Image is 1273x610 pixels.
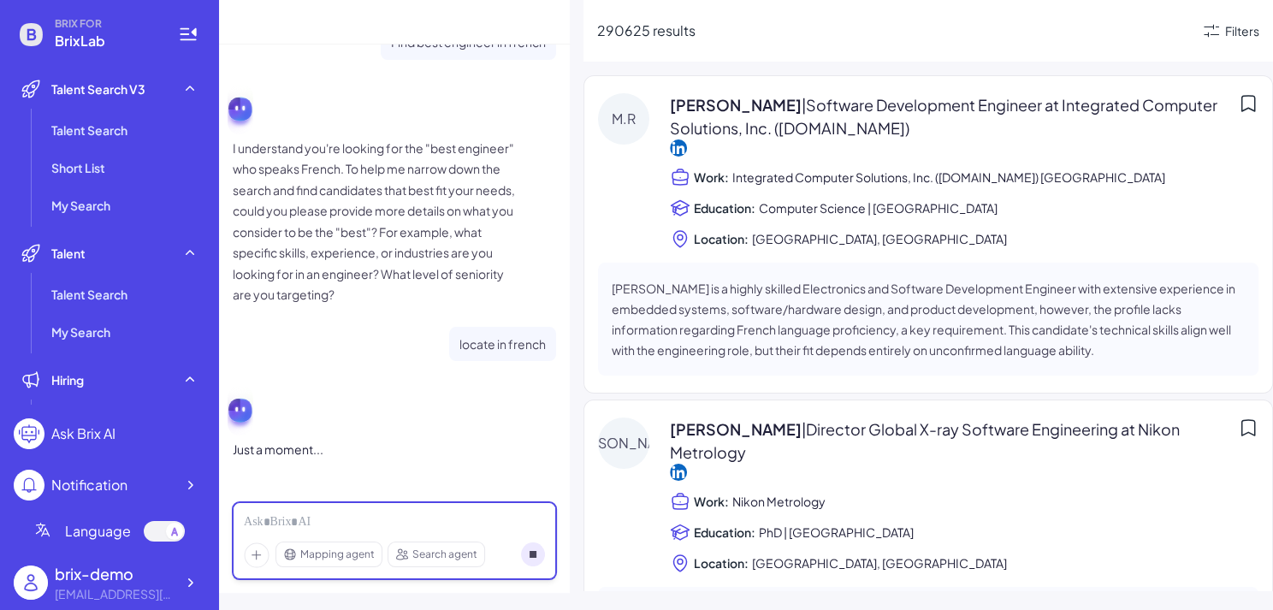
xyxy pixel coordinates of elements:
[694,524,755,541] span: Education:
[65,521,131,542] span: Language
[694,554,749,572] span: Location:
[694,199,755,216] span: Education:
[51,245,86,262] span: Talent
[51,371,84,388] span: Hiring
[55,31,157,51] span: BrixLab
[51,80,145,98] span: Talent Search V3
[759,522,914,542] span: PhD | [GEOGRAPHIC_DATA]
[412,547,477,562] span: Search agent
[732,491,827,512] span: Nikon Metrology
[752,553,1007,573] span: [GEOGRAPHIC_DATA], [GEOGRAPHIC_DATA]
[55,585,175,603] div: brix-demo@brix.com
[598,93,649,145] div: M.R
[459,334,546,355] p: locate in french
[51,286,127,303] span: Talent Search
[597,21,696,39] span: 290625 results
[1225,22,1259,40] div: Filters
[694,230,749,247] span: Location:
[598,418,649,469] div: [PERSON_NAME]
[732,167,1165,187] span: Integrated Computer Solutions, Inc. ([DOMAIN_NAME]) [GEOGRAPHIC_DATA]
[694,493,729,510] span: Work:
[233,138,524,305] p: I understand you're looking for the "best engineer" who speaks French. To help me narrow down the...
[300,547,375,562] span: Mapping agent
[55,562,175,585] div: brix-demo
[670,419,1180,462] span: | Director Global X-ray Software Engineering at Nikon Metrology
[51,159,105,176] span: Short List
[55,17,157,31] span: BRIX FOR
[51,323,110,341] span: My Search
[694,169,729,186] span: Work:
[670,418,1231,464] span: [PERSON_NAME]
[51,197,110,214] span: My Search
[612,278,1245,360] p: [PERSON_NAME] is a highly skilled Electronics and Software Development Engineer with extensive ex...
[670,93,1231,139] span: [PERSON_NAME]
[14,566,48,600] img: user_logo.png
[51,475,127,495] div: Notification
[233,439,556,459] div: Just a moment...
[759,198,998,218] span: Computer Science | [GEOGRAPHIC_DATA]
[670,95,1217,138] span: | Software Development Engineer at Integrated Computer Solutions, Inc. ([DOMAIN_NAME])
[51,121,127,139] span: Talent Search
[752,228,1007,249] span: [GEOGRAPHIC_DATA], [GEOGRAPHIC_DATA]
[51,423,115,444] div: Ask Brix AI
